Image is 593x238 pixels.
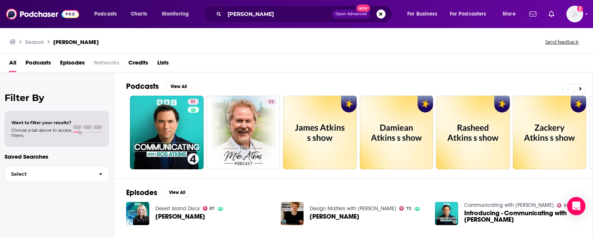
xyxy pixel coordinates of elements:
span: Charts [131,9,147,19]
span: Open Advanced [335,12,367,16]
a: All [9,57,16,72]
span: 51 [191,98,196,106]
span: 51 [564,204,568,207]
span: Networks [94,57,119,72]
span: 87 [209,207,215,210]
button: View All [163,188,191,197]
a: 51 [188,99,199,105]
button: open menu [497,8,525,20]
button: open menu [402,8,447,20]
img: Introducing - Communicating with Ros Atkins [435,202,458,225]
img: Eileen Atkins [126,202,149,225]
a: 87 [203,206,215,211]
span: For Business [407,9,437,19]
a: 33 [207,96,280,169]
span: [PERSON_NAME] [155,213,205,220]
a: Show notifications dropdown [546,8,557,20]
span: Logged in as Padilla_3 [566,6,583,22]
img: Podchaser - Follow, Share and Rate Podcasts [6,7,79,21]
a: Introducing - Communicating with Ros Atkins [464,210,580,223]
img: User Profile [566,6,583,22]
a: Charts [126,8,152,20]
span: For Podcasters [450,9,486,19]
a: 33 [266,99,277,105]
span: Podcasts [94,9,117,19]
span: Introducing - Communicating with [PERSON_NAME] [464,210,580,223]
span: Select [5,172,93,177]
span: Want to filter your results? [11,120,71,125]
h2: Filter By [5,92,109,103]
span: [PERSON_NAME] [310,213,359,220]
span: More [503,9,516,19]
a: Communicating with Ros Atkins [464,202,554,208]
a: Episodes [60,57,85,72]
a: Design Matters with Debbie Millman [310,205,396,212]
a: EpisodesView All [126,188,191,197]
a: Lists [157,57,169,72]
div: Search podcasts, credits, & more... [211,5,399,23]
button: Show profile menu [566,6,583,22]
span: Choose a tab above to access filters. [11,128,71,138]
a: PodcastsView All [126,82,192,91]
a: 73 [399,206,411,211]
img: Annie Atkins [281,202,304,225]
svg: Add a profile image [577,6,583,12]
span: 33 [269,98,274,106]
button: View All [165,82,192,91]
p: Saved Searches [5,153,109,160]
span: New [356,5,370,12]
button: Open AdvancedNew [332,9,370,19]
button: open menu [89,8,127,20]
a: Show notifications dropdown [527,8,539,20]
h3: Search [25,38,44,46]
a: Annie Atkins [310,213,359,220]
div: Open Intercom Messenger [567,197,585,215]
a: 51 [130,96,204,169]
a: Eileen Atkins [155,213,205,220]
button: Select [5,165,109,183]
a: Desert Island Discs [155,205,200,212]
h2: Podcasts [126,82,159,91]
h2: Episodes [126,188,157,197]
input: Search podcasts, credits, & more... [225,8,332,20]
button: open menu [445,8,497,20]
button: Send feedback [543,39,581,45]
button: open menu [157,8,199,20]
span: 73 [406,207,411,210]
h3: [PERSON_NAME] [53,38,99,46]
span: Monitoring [162,9,189,19]
a: 51 [557,203,568,208]
a: Credits [128,57,148,72]
a: Podcasts [25,57,51,72]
